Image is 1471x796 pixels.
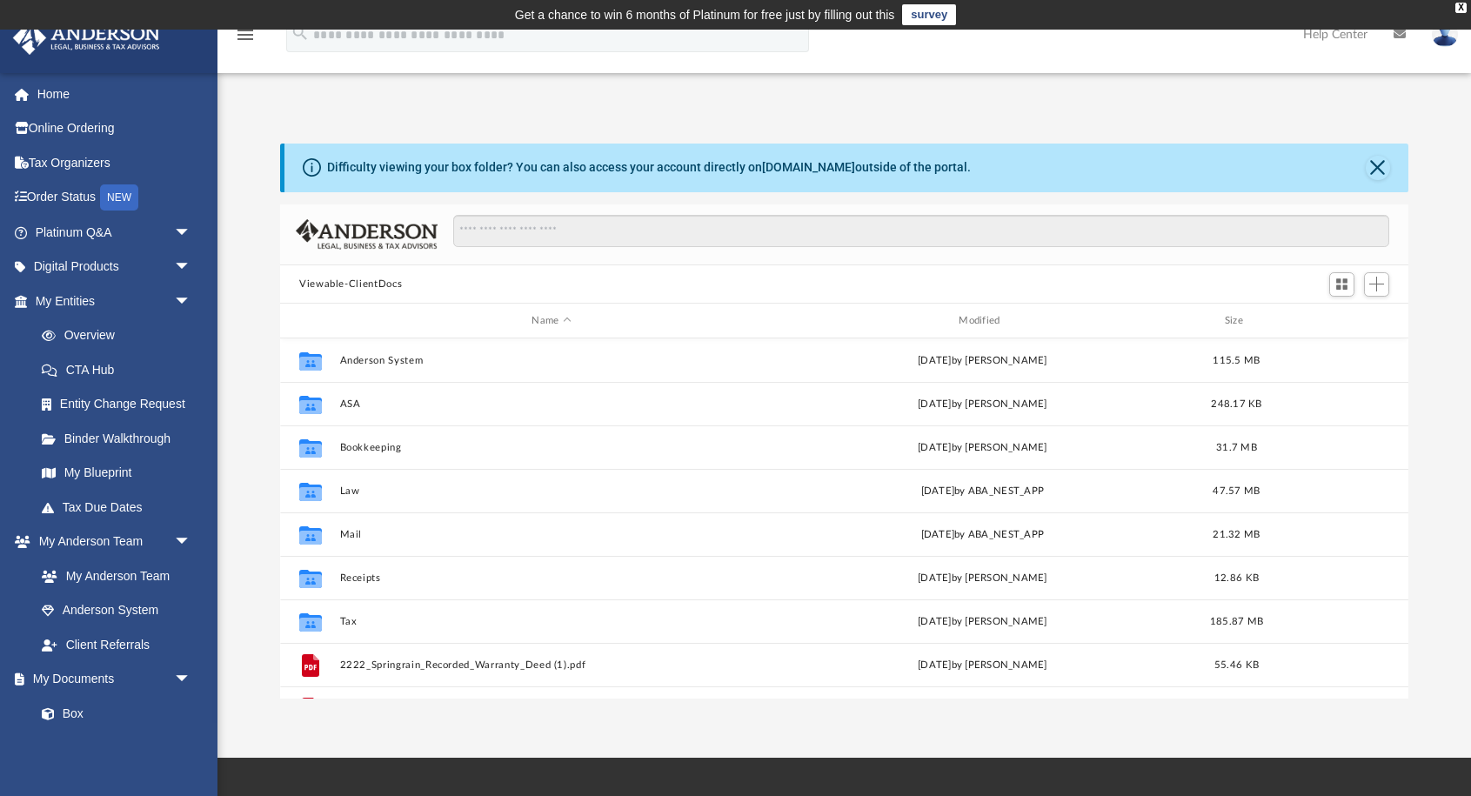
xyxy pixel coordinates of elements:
a: Binder Walkthrough [24,421,217,456]
a: Client Referrals [24,627,209,662]
div: NEW [100,184,138,211]
a: My Blueprint [24,456,209,491]
span: 248.17 KB [1211,399,1261,409]
span: arrow_drop_down [174,662,209,698]
div: Size [1202,313,1272,329]
div: [DATE] by ABA_NEST_APP [771,484,1194,499]
a: Online Ordering [12,111,217,146]
div: grid [280,338,1408,699]
a: Meeting Minutes [24,731,209,766]
a: menu [235,33,256,45]
div: Difficulty viewing your box folder? You can also access your account directly on outside of the p... [327,158,971,177]
div: Name [339,313,763,329]
a: Home [12,77,217,111]
a: CTA Hub [24,352,217,387]
button: Bookkeeping [340,442,764,453]
a: My Entitiesarrow_drop_down [12,284,217,318]
button: Viewable-ClientDocs [299,277,402,292]
button: Receipts [340,572,764,584]
span: 55.46 KB [1214,660,1259,670]
button: Tax [340,616,764,627]
a: survey [902,4,956,25]
span: arrow_drop_down [174,525,209,560]
button: Law [340,485,764,497]
div: [DATE] by [PERSON_NAME] [771,440,1194,456]
button: Anderson System [340,355,764,366]
div: [DATE] by [PERSON_NAME] [771,658,1194,673]
a: My Documentsarrow_drop_down [12,662,209,697]
span: 21.32 MB [1213,530,1260,539]
span: 12.86 KB [1214,573,1259,583]
div: [DATE] by [PERSON_NAME] [771,571,1194,586]
div: [DATE] by ABA_NEST_APP [771,527,1194,543]
div: Modified [771,313,1194,329]
span: 115.5 MB [1213,356,1260,365]
span: arrow_drop_down [174,250,209,285]
a: [DOMAIN_NAME] [762,160,855,174]
img: Anderson Advisors Platinum Portal [8,21,165,55]
div: id [1279,313,1401,329]
i: search [291,23,310,43]
a: Digital Productsarrow_drop_down [12,250,217,284]
button: Mail [340,529,764,540]
div: id [288,313,331,329]
input: Search files and folders [453,215,1389,248]
a: My Anderson Teamarrow_drop_down [12,525,209,559]
button: ASA [340,398,764,410]
div: [DATE] by [PERSON_NAME] [771,353,1194,369]
div: [DATE] by [PERSON_NAME] [771,397,1194,412]
span: 31.7 MB [1216,443,1257,452]
a: Box [24,696,200,731]
a: Overview [24,318,217,353]
a: Platinum Q&Aarrow_drop_down [12,215,217,250]
button: Switch to Grid View [1329,272,1355,297]
span: 185.87 MB [1210,617,1263,626]
button: Add [1364,272,1390,297]
a: My Anderson Team [24,559,200,593]
a: Order StatusNEW [12,180,217,216]
div: close [1455,3,1467,13]
button: Close [1366,156,1390,180]
span: 47.57 MB [1213,486,1260,496]
a: Anderson System [24,593,209,628]
a: Tax Due Dates [24,490,217,525]
img: User Pic [1432,22,1458,47]
i: menu [235,24,256,45]
div: Get a chance to win 6 months of Platinum for free just by filling out this [515,4,895,25]
span: arrow_drop_down [174,215,209,251]
span: arrow_drop_down [174,284,209,319]
button: 2222_Springrain_Recorded_Warranty_Deed (1).pdf [340,659,764,671]
div: [DATE] by [PERSON_NAME] [771,614,1194,630]
a: Tax Organizers [12,145,217,180]
a: Entity Change Request [24,387,217,422]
